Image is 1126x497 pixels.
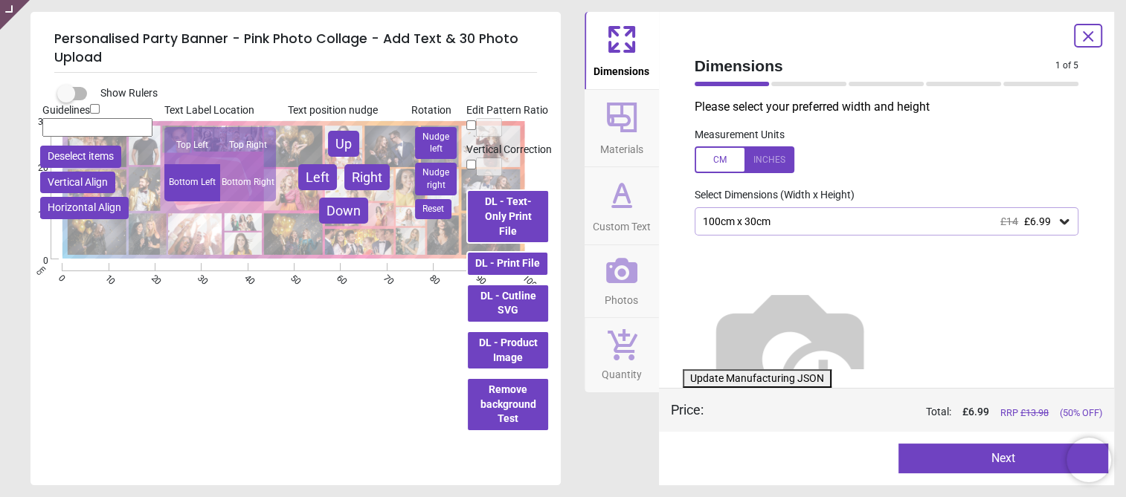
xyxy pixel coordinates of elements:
button: Nudge right [415,163,457,195]
label: Measurement Units [695,128,785,143]
span: £ [962,405,989,420]
span: Materials [600,135,643,157]
span: 30 [20,116,48,129]
div: Total: [726,405,1103,420]
button: Remove background Test [466,377,550,432]
span: £14 [1000,215,1018,227]
button: Right [344,164,390,190]
span: Custom Text [593,212,651,235]
label: Vertical Correction [466,143,552,157]
div: Top Right [220,127,276,164]
button: Vertical Align [40,172,115,194]
span: Photos [605,286,638,308]
iframe: Brevo live chat [1067,438,1111,482]
button: Next [898,444,1108,473]
span: 1 of 5 [1055,59,1078,72]
span: Quantity [602,360,642,383]
button: DL - Product Image [466,331,550,370]
span: Dimensions [593,57,649,79]
div: Top Left [164,127,220,164]
button: DL - Print File [466,251,549,276]
h5: Personalised Party Banner - Pink Photo Collage - Add Text & 30 Photo Upload [54,24,537,73]
button: Materials [585,90,659,167]
label: Select Dimensions (Width x Height) [683,188,855,203]
button: Photos [585,245,659,318]
span: RRP [1000,406,1049,420]
button: Dimensions [585,12,659,89]
button: Down [319,198,368,224]
button: DL - Text-Only Print File [466,189,550,244]
div: 100cm x 30cm [701,215,1058,228]
button: Update Manufacturing JSON [683,369,831,389]
button: Quantity [585,318,659,392]
div: Rotation [411,103,460,118]
span: £6.99 [1024,215,1051,227]
button: Horizontal Align [40,197,129,219]
button: Deselect items [40,146,121,168]
p: Please select your preferred width and height [695,99,1091,115]
button: Custom Text [585,167,659,244]
button: Nudge left [415,127,457,160]
span: 10 [20,209,48,221]
div: Bottom Right [220,164,276,201]
button: Left [298,164,337,190]
img: Helper for size comparison [695,259,885,449]
button: Reset [415,199,451,219]
span: Dimensions [695,55,1056,77]
div: Text position nudge [288,103,399,118]
span: (50% OFF) [1060,406,1102,420]
div: Price : [671,400,704,419]
div: Bottom Left [164,164,220,201]
label: Edit Pattern Ratio [466,103,548,118]
span: 6.99 [968,406,989,418]
button: DL - Cutline SVG [466,284,550,323]
span: Guidelines [42,104,90,116]
div: Text Label Location [164,103,276,118]
span: 20 [20,162,48,175]
span: 0 [20,255,48,267]
button: Up [328,131,359,157]
span: £ 13.98 [1020,407,1049,418]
